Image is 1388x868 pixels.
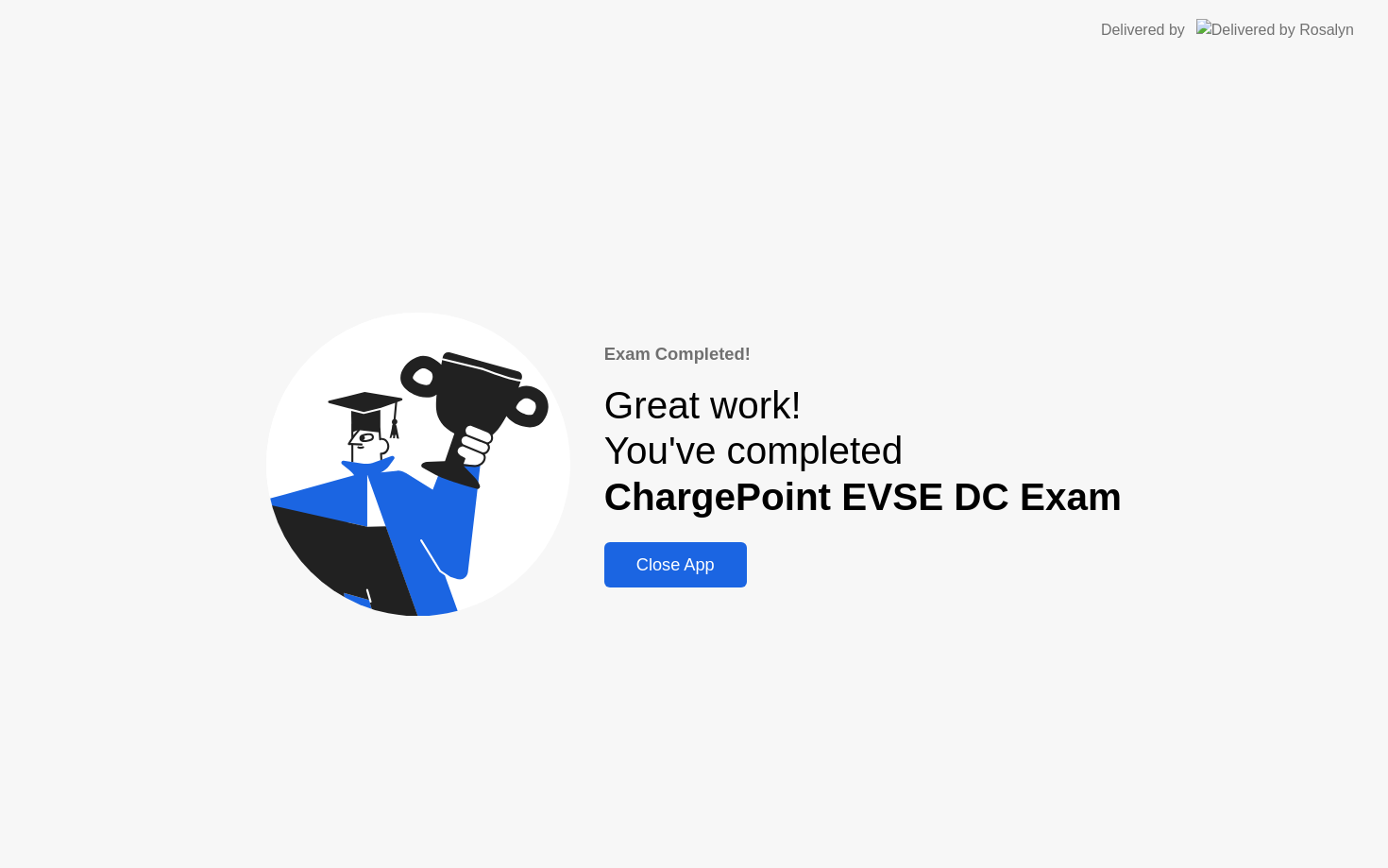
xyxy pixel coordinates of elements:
[610,555,741,575] div: Close App
[1196,19,1354,41] img: Delivered by Rosalyn
[604,542,747,587] button: Close App
[604,341,1122,367] div: Exam Completed!
[604,383,1122,520] div: Great work! You've completed
[1101,19,1185,42] div: Delivered by
[604,475,1122,519] b: ChargePoint EVSE DC Exam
